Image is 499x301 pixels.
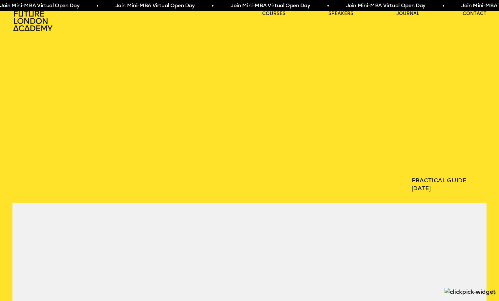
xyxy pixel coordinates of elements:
a: contact [463,10,487,17]
span: [DATE] [412,184,487,192]
a: Practical Guide [412,176,487,184]
a: speakers [328,10,353,17]
span: • [96,2,98,10]
span: • [327,2,329,10]
span: • [442,2,444,10]
span: • [212,2,213,10]
a: courses [262,10,285,17]
a: journal [396,10,419,17]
